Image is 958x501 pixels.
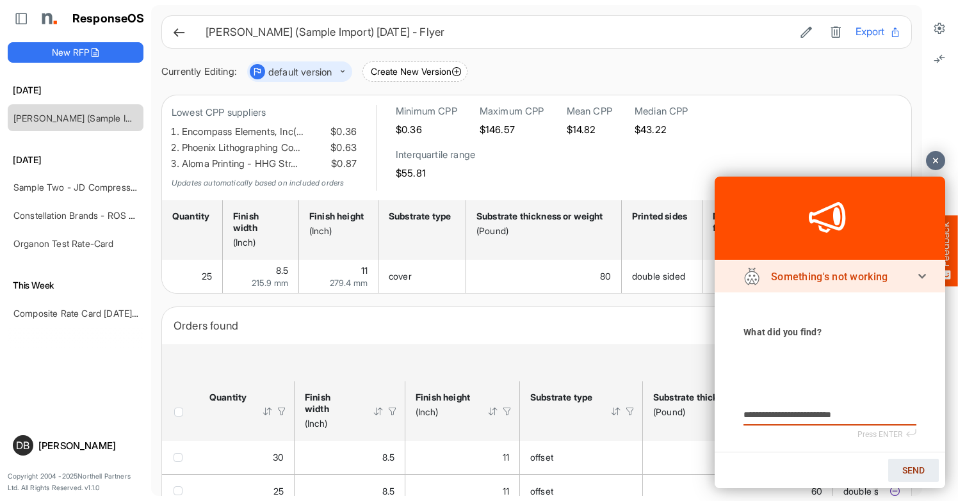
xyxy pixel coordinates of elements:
li: Phoenix Lithographing Co… [182,140,357,156]
h6: Interquartile range [396,148,475,161]
span: 11 [503,486,509,497]
h5: $43.22 [635,124,688,135]
span: 11 [361,265,368,276]
span: $0.63 [328,140,357,156]
h5: $14.82 [567,124,612,135]
a: Constellation Brands - ROS prices [13,210,154,221]
h5: $55.81 [396,168,475,179]
li: Encompass Elements, Inc(… [182,124,357,140]
p: Copyright 2004 - 2025 Northell Partners Ltd. All Rights Reserved. v 1.1.0 [8,471,143,493]
button: Delete [826,24,845,40]
td: 30 is template cell Column Header httpsnorthellcomontologiesmapping-rulesorderhasquantity [199,441,295,474]
h5: $146.57 [480,124,544,135]
a: Organon Test Rate-Card [13,238,114,249]
span: $0.36 [328,124,357,140]
td: 60 is template cell Column Header httpsnorthellcomontologiesmapping-rulesmaterialhasmaterialthick... [643,441,833,474]
div: Substrate type [530,392,594,403]
h6: [DATE] [8,83,143,97]
span: 11 [503,452,509,463]
span: cover [389,271,412,282]
p: Lowest CPP suppliers [172,105,357,121]
span: 25 [273,486,284,497]
span: 215.9 mm [252,278,288,288]
a: Composite Rate Card [DATE]_smaller [13,308,165,319]
div: Substrate thickness or weight [476,211,607,222]
iframe: Feedback Widget [715,177,945,488]
div: Filter Icon [387,406,398,417]
td: cover is template cell Column Header httpsnorthellcomontologiesmapping-rulesmaterialhassubstratem... [378,260,466,293]
div: Quantity [209,392,245,403]
td: 8.5 is template cell Column Header httpsnorthellcomontologiesmapping-rulesmeasurementhasfinishsiz... [223,260,299,293]
span: 80 [600,271,611,282]
div: Orders found [174,317,797,335]
a: [PERSON_NAME] (Sample Import) [DATE] - Flyer [13,113,213,123]
div: Substrate type [389,211,451,222]
span: $0.87 [329,156,357,172]
div: (Inch) [233,237,284,248]
div: Filter Icon [501,406,513,417]
span: 8.5 [382,486,394,497]
button: Create New Version [362,61,467,82]
td: checkbox [162,441,199,474]
div: Filter Icon [624,406,636,417]
h6: Maximum CPP [480,105,544,118]
div: (Inch) [305,418,356,429]
div: Printed sides [632,211,688,222]
h6: Minimum CPP [396,105,457,118]
div: Currently Editing: [161,64,237,80]
li: Aloma Printing - HHG Str… [182,156,357,172]
h6: Mean CPP [567,105,612,118]
div: Filter Icon [276,406,288,417]
div: (Pound) [476,225,607,237]
img: Northell [35,6,61,31]
h6: [DATE] [8,153,143,167]
td: 80 is template cell Column Header httpsnorthellcomontologiesmapping-rulesmaterialhasmaterialthick... [466,260,622,293]
div: Quantity [172,211,208,222]
td: double sided is template cell Column Header httpsnorthellcomontologiesmapping-rulesmanufacturingh... [622,260,702,293]
span: double sided [632,271,685,282]
h6: [PERSON_NAME] (Sample Import) [DATE] - Flyer [206,27,786,38]
div: (Inch) [309,225,364,237]
button: Edit [797,24,816,40]
td: 8.5 is template cell Column Header httpsnorthellcomontologiesmapping-rulesmeasurementhasfinishsiz... [295,441,405,474]
h6: Median CPP [635,105,688,118]
a: Sample Two - JD Compressed 2 [13,182,149,193]
span: DB [16,440,29,450]
td: 11 is template cell Column Header httpsnorthellcomontologiesmapping-rulesmeasurementhasfinishsize... [405,441,520,474]
h1: ResponseOS [72,12,145,26]
span: 30 [273,452,284,463]
button: New RFP [8,42,143,63]
span: 8.5 [382,452,394,463]
td: offset is template cell Column Header httpsnorthellcomontologiesmapping-rulesmaterialhassubstrate... [520,441,643,474]
span: 25 [202,271,212,282]
div: Finish height [309,211,364,222]
div: Finish width [305,392,356,415]
span: offset [530,452,553,463]
button: Export [856,24,901,40]
h6: This Week [8,278,143,292]
div: (Pound) [653,406,784,418]
div: (Inch) [416,406,471,418]
span: offset [530,486,553,497]
span: 8.5 [276,265,288,276]
div: Substrate thickness or weight [653,392,784,403]
span: 279.4 mm [330,278,368,288]
th: Header checkbox [162,381,199,441]
td: 25 is template cell Column Header httpsnorthellcomontologiesmapping-rulesorderhasquantity [162,260,223,293]
div: [PERSON_NAME] [38,441,138,450]
td: 11 is template cell Column Header httpsnorthellcomontologiesmapping-rulesmeasurementhasfinishsize... [299,260,378,293]
em: Updates automatically based on included orders [172,178,344,187]
h5: $0.36 [396,124,457,135]
div: Finish width [233,211,284,234]
div: Finish height [416,392,471,403]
